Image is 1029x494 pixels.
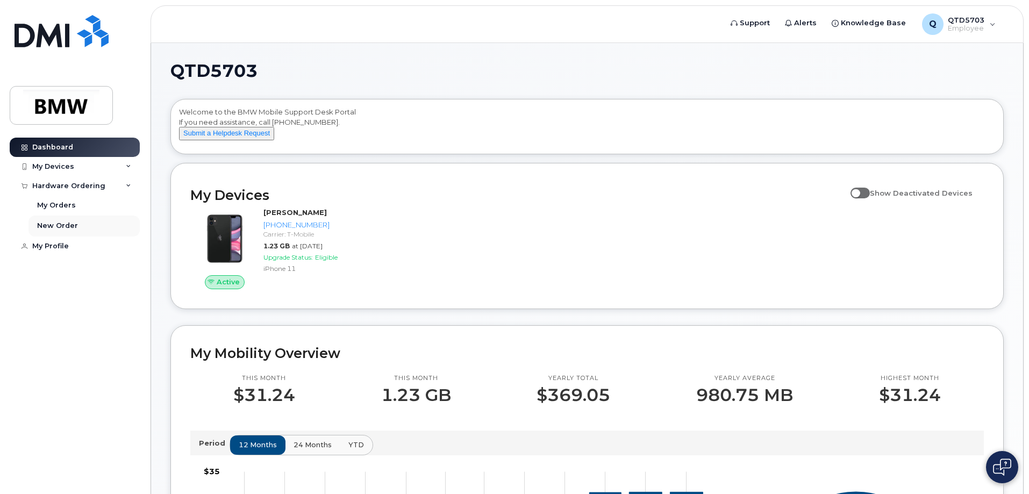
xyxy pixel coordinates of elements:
p: Yearly total [537,374,610,383]
span: Upgrade Status: [263,253,313,261]
button: Submit a Helpdesk Request [179,127,274,140]
div: Carrier: T-Mobile [263,230,375,239]
span: 1.23 GB [263,242,290,250]
tspan: $35 [204,467,220,476]
div: Welcome to the BMW Mobile Support Desk Portal If you need assistance, call [PHONE_NUMBER]. [179,107,995,150]
h2: My Mobility Overview [190,345,984,361]
p: $31.24 [233,385,295,405]
a: Active[PERSON_NAME][PHONE_NUMBER]Carrier: T-Mobile1.23 GBat [DATE]Upgrade Status:EligibleiPhone 11 [190,207,379,289]
span: YTD [348,440,364,450]
p: This month [233,374,295,383]
h2: My Devices [190,187,845,203]
strong: [PERSON_NAME] [263,208,327,217]
span: Eligible [315,253,338,261]
span: 24 months [294,440,332,450]
span: QTD5703 [170,63,258,79]
a: Submit a Helpdesk Request [179,128,274,137]
p: 980.75 MB [696,385,793,405]
span: Active [217,277,240,287]
p: 1.23 GB [381,385,451,405]
p: $31.24 [879,385,941,405]
span: at [DATE] [292,242,323,250]
p: Yearly average [696,374,793,383]
img: iPhone_11.jpg [199,213,251,264]
p: This month [381,374,451,383]
p: Period [199,438,230,448]
input: Show Deactivated Devices [851,183,859,191]
div: [PHONE_NUMBER] [263,220,375,230]
p: $369.05 [537,385,610,405]
p: Highest month [879,374,941,383]
span: Show Deactivated Devices [870,189,973,197]
div: iPhone 11 [263,264,375,273]
img: Open chat [993,459,1011,476]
